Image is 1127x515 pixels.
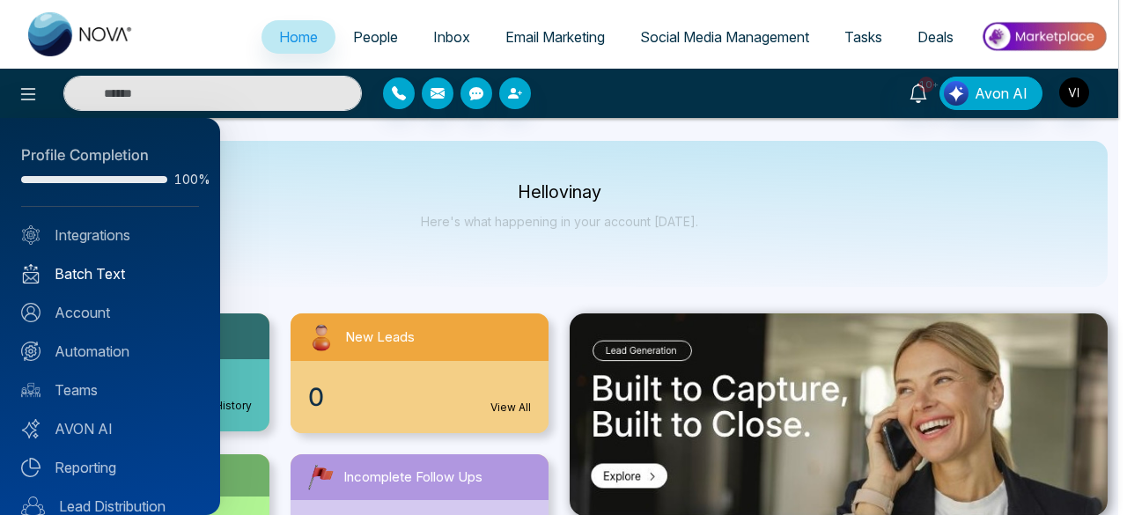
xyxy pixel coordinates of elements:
[21,341,199,362] a: Automation
[21,418,199,439] a: AVON AI
[21,380,41,400] img: team.svg
[21,458,41,477] img: Reporting.svg
[21,264,41,283] img: batch_text_white.png
[21,302,199,323] a: Account
[21,419,41,438] img: Avon-AI.svg
[21,342,41,361] img: Automation.svg
[174,173,199,186] span: 100%
[21,144,199,167] div: Profile Completion
[21,303,41,322] img: Account.svg
[21,224,199,246] a: Integrations
[21,379,199,401] a: Teams
[21,263,199,284] a: Batch Text
[21,457,199,478] a: Reporting
[21,225,41,245] img: Integrated.svg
